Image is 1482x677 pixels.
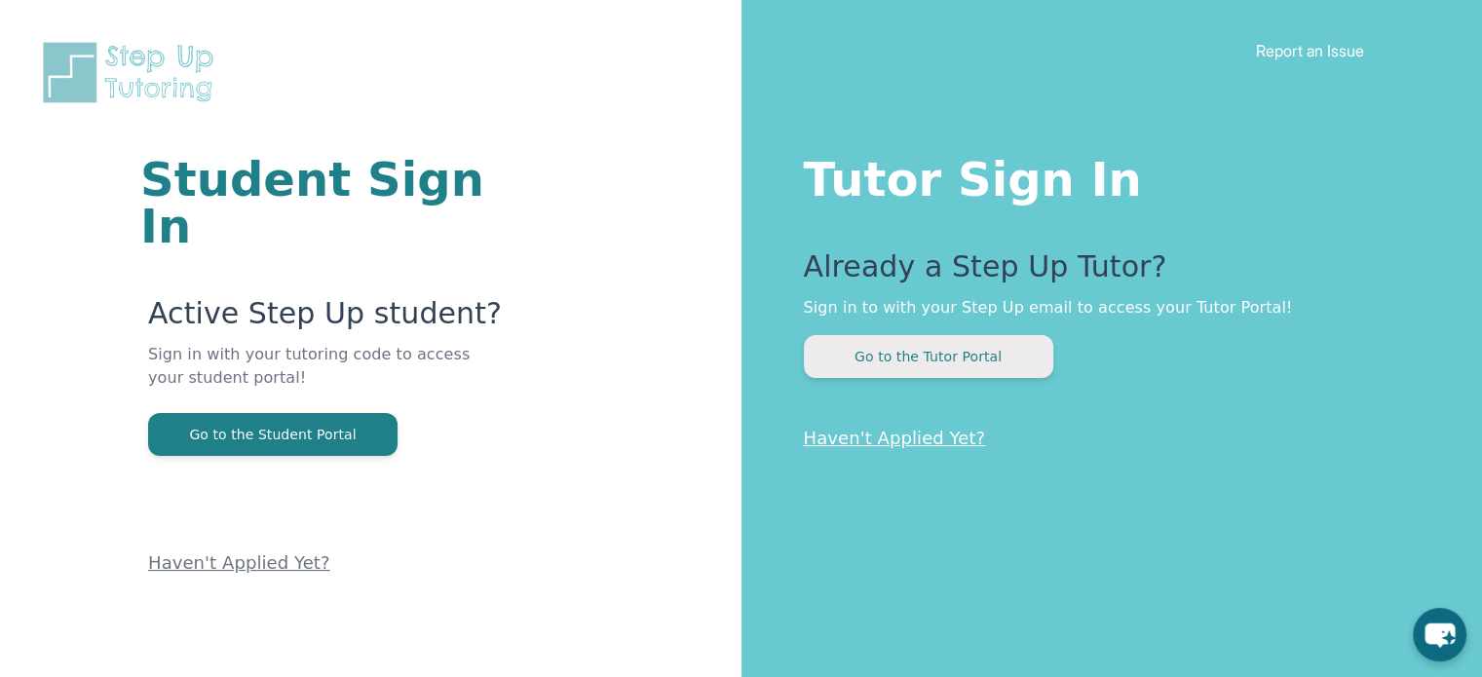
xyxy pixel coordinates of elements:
[1256,41,1364,60] a: Report an Issue
[804,296,1405,320] p: Sign in to with your Step Up email to access your Tutor Portal!
[148,425,398,443] a: Go to the Student Portal
[148,552,330,573] a: Haven't Applied Yet?
[1413,608,1466,661] button: chat-button
[148,413,398,456] button: Go to the Student Portal
[804,249,1405,296] p: Already a Step Up Tutor?
[39,39,226,106] img: Step Up Tutoring horizontal logo
[804,148,1405,203] h1: Tutor Sign In
[804,335,1053,378] button: Go to the Tutor Portal
[804,347,1053,365] a: Go to the Tutor Portal
[148,296,508,343] p: Active Step Up student?
[148,343,508,413] p: Sign in with your tutoring code to access your student portal!
[140,156,508,249] h1: Student Sign In
[804,428,986,448] a: Haven't Applied Yet?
